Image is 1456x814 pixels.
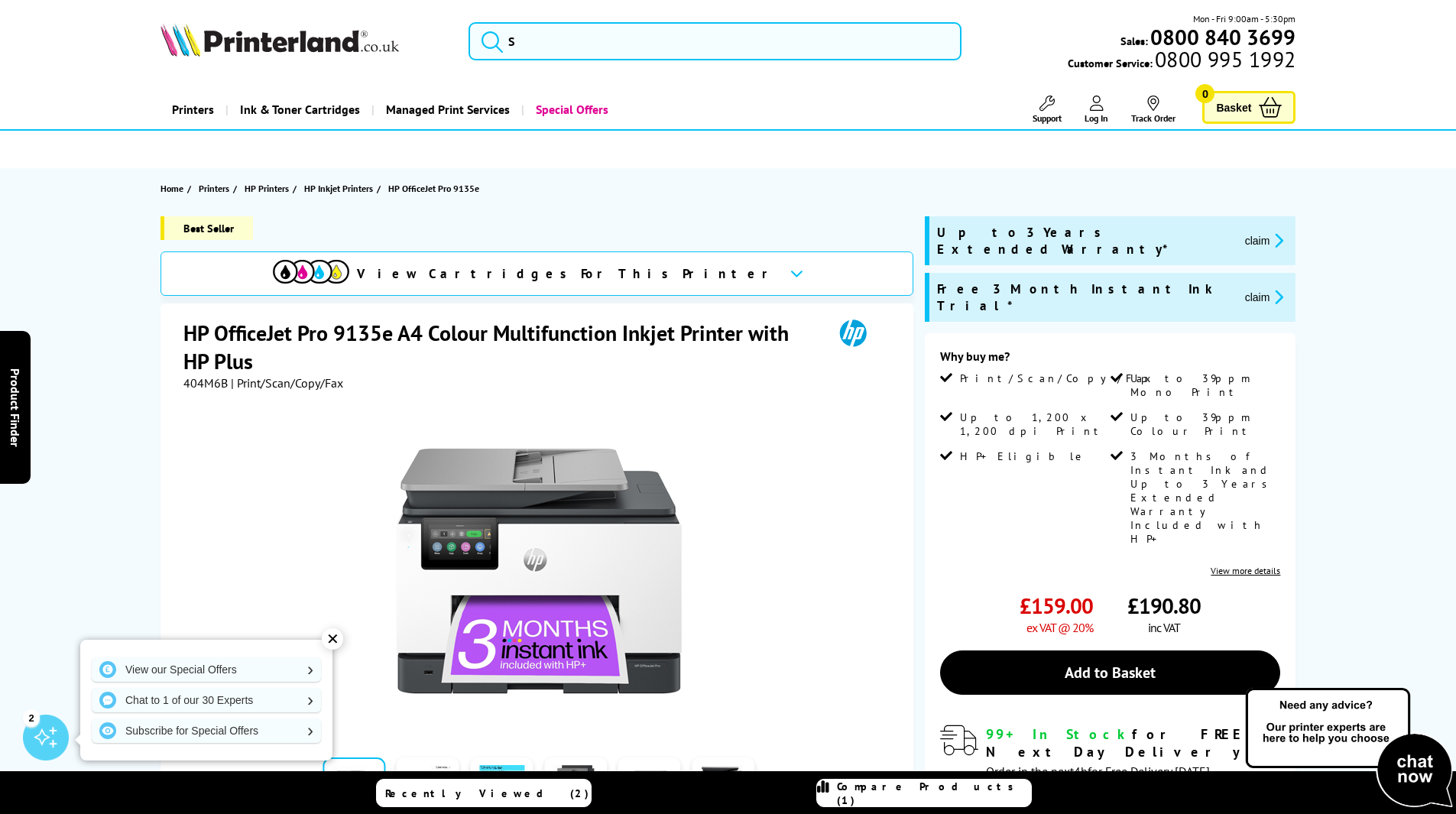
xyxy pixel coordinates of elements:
[1085,112,1108,124] span: Log In
[199,180,233,196] a: Printers
[1068,52,1295,70] span: Customer Service:
[92,718,321,743] a: Subscribe for Special Offers
[245,180,293,196] a: HP Printers
[986,764,1210,796] span: Order in the next for Free Delivery [DATE] 02 September!
[240,90,360,129] span: Ink & Toner Cartridges
[245,180,289,196] span: HP Printers
[225,90,371,129] a: Ink & Toner Cartridges
[23,709,40,726] div: 2
[389,421,689,721] img: HP OfficeJet Pro 9135e
[161,23,450,60] a: Printerland Logo
[818,319,888,347] img: HP
[1120,34,1148,48] span: Sales:
[1195,84,1214,103] span: 0
[92,688,321,712] a: Chat to 1 of our 30 Experts
[1131,96,1176,124] a: Track Order
[1211,565,1280,576] a: View more details
[521,90,620,129] a: Special Offers
[385,786,589,800] span: Recently Viewed (2)
[304,180,377,196] a: HP Inkjet Printers
[940,349,1280,371] div: Why buy me?
[1127,592,1201,620] span: £190.80
[92,657,321,682] a: View our Special Offers
[1020,592,1093,620] span: £159.00
[1130,371,1277,399] span: Up to 39ppm Mono Print
[1202,91,1295,124] a: Basket 0
[940,725,1280,796] div: modal_delivery
[1150,23,1295,51] b: 0800 840 3699
[1153,52,1295,66] span: 0800 995 1992
[161,90,225,129] a: Printers
[231,375,343,391] span: | Print/Scan/Copy/Fax
[199,180,229,196] span: Printers
[1085,96,1108,124] a: Log In
[960,410,1107,438] span: Up to 1,200 x 1,200 dpi Print
[1216,97,1251,118] span: Basket
[469,22,961,60] input: S
[161,23,399,57] img: Printerland Logo
[376,779,592,807] a: Recently Viewed (2)
[1074,764,1088,779] span: 4h
[1033,112,1062,124] span: Support
[357,265,777,282] span: View Cartridges For This Printer
[1130,410,1277,438] span: Up to 39ppm Colour Print
[161,180,187,196] a: Home
[937,224,1233,258] span: Up to 3 Years Extended Warranty*
[940,650,1280,695] a: Add to Basket
[1148,620,1180,635] span: inc VAT
[937,281,1233,314] span: Free 3 Month Instant Ink Trial*
[322,628,343,650] div: ✕
[1240,232,1289,249] button: promo-description
[161,216,253,240] span: Best Seller
[183,375,228,391] span: 404M6B
[371,90,521,129] a: Managed Print Services
[304,180,373,196] span: HP Inkjet Printers
[1130,449,1277,546] span: 3 Months of Instant Ink and Up to 3 Years Extended Warranty Included with HP+
[960,449,1087,463] span: HP+ Eligible
[8,368,23,446] span: Product Finder
[986,725,1132,743] span: 99+ In Stock
[388,183,479,194] span: HP OfficeJet Pro 9135e
[1148,30,1295,44] a: 0800 840 3699
[273,260,349,284] img: cmyk-icon.svg
[1193,11,1295,26] span: Mon - Fri 9:00am - 5:30pm
[960,371,1156,385] span: Print/Scan/Copy/Fax
[1033,96,1062,124] a: Support
[986,725,1280,760] div: for FREE Next Day Delivery
[183,319,818,375] h1: HP OfficeJet Pro 9135e A4 Colour Multifunction Inkjet Printer with HP Plus
[1242,686,1456,811] img: Open Live Chat window
[1240,288,1289,306] button: promo-description
[837,780,1031,807] span: Compare Products (1)
[816,779,1032,807] a: Compare Products (1)
[161,180,183,196] span: Home
[1026,620,1093,635] span: ex VAT @ 20%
